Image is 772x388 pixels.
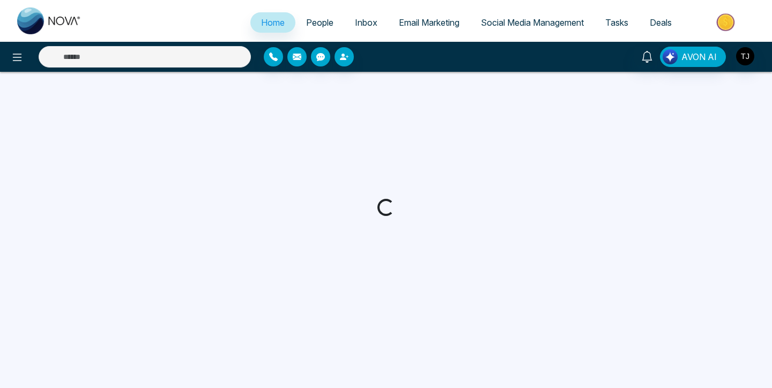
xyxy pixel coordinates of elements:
button: AVON AI [660,47,726,67]
a: Home [250,12,295,33]
span: Deals [650,17,672,28]
a: People [295,12,344,33]
span: Home [261,17,285,28]
span: Email Marketing [399,17,459,28]
span: Inbox [355,17,377,28]
a: Inbox [344,12,388,33]
span: Tasks [605,17,628,28]
img: Nova CRM Logo [17,8,81,34]
img: Lead Flow [663,49,678,64]
img: Market-place.gif [688,10,766,34]
a: Tasks [595,12,639,33]
img: User Avatar [736,47,754,65]
a: Deals [639,12,682,33]
span: People [306,17,333,28]
a: Email Marketing [388,12,470,33]
span: Social Media Management [481,17,584,28]
span: AVON AI [681,50,717,63]
a: Social Media Management [470,12,595,33]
